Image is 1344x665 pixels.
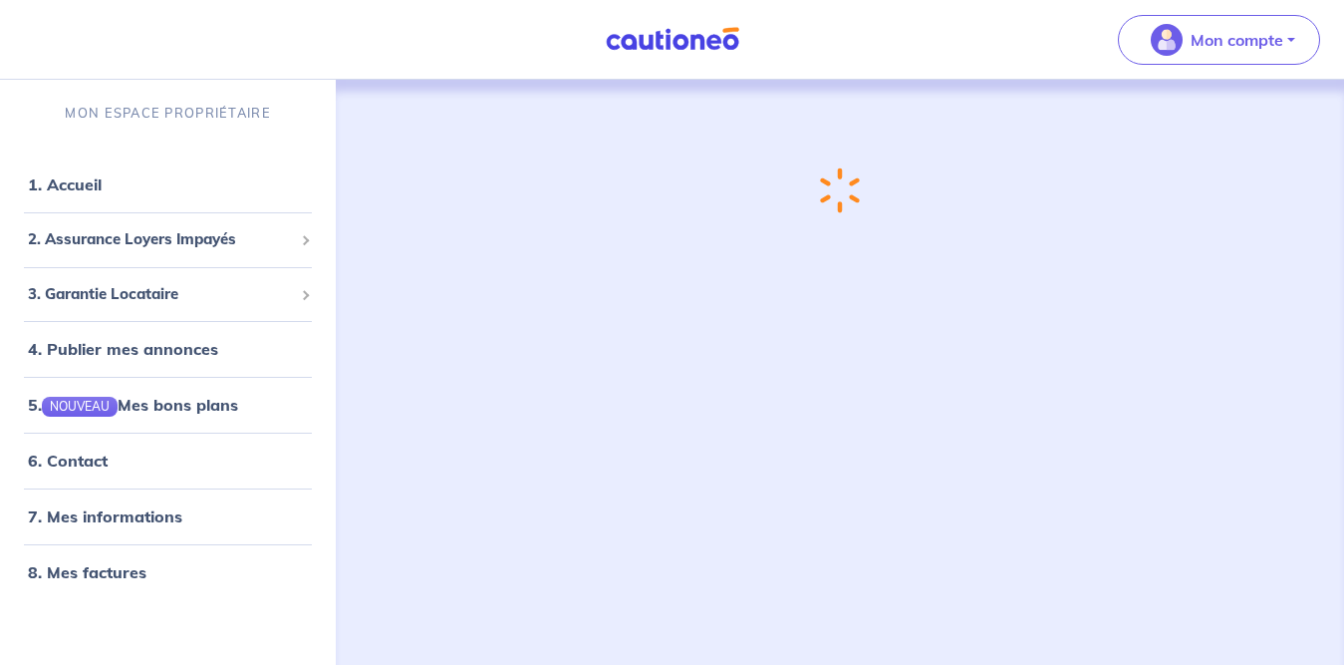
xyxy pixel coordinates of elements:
a: 7. Mes informations [28,506,182,526]
img: loading-spinner [820,167,861,214]
div: 5.NOUVEAUMes bons plans [8,385,328,425]
div: 7. Mes informations [8,497,328,536]
div: 2. Assurance Loyers Impayés [8,220,328,259]
a: 5.NOUVEAUMes bons plans [28,395,238,415]
button: illu_account_valid_menu.svgMon compte [1118,15,1320,65]
img: illu_account_valid_menu.svg [1151,24,1183,56]
div: 4. Publier mes annonces [8,329,328,369]
p: Mon compte [1191,28,1283,52]
img: Cautioneo [598,27,747,52]
div: 8. Mes factures [8,552,328,592]
a: 1. Accueil [28,174,102,194]
a: 6. Contact [28,451,108,471]
a: 4. Publier mes annonces [28,339,218,359]
div: 1. Accueil [8,165,328,204]
p: MON ESPACE PROPRIÉTAIRE [65,104,270,123]
span: 2. Assurance Loyers Impayés [28,228,293,251]
a: 8. Mes factures [28,562,146,582]
div: 6. Contact [8,441,328,481]
span: 3. Garantie Locataire [28,283,293,306]
div: 3. Garantie Locataire [8,275,328,314]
